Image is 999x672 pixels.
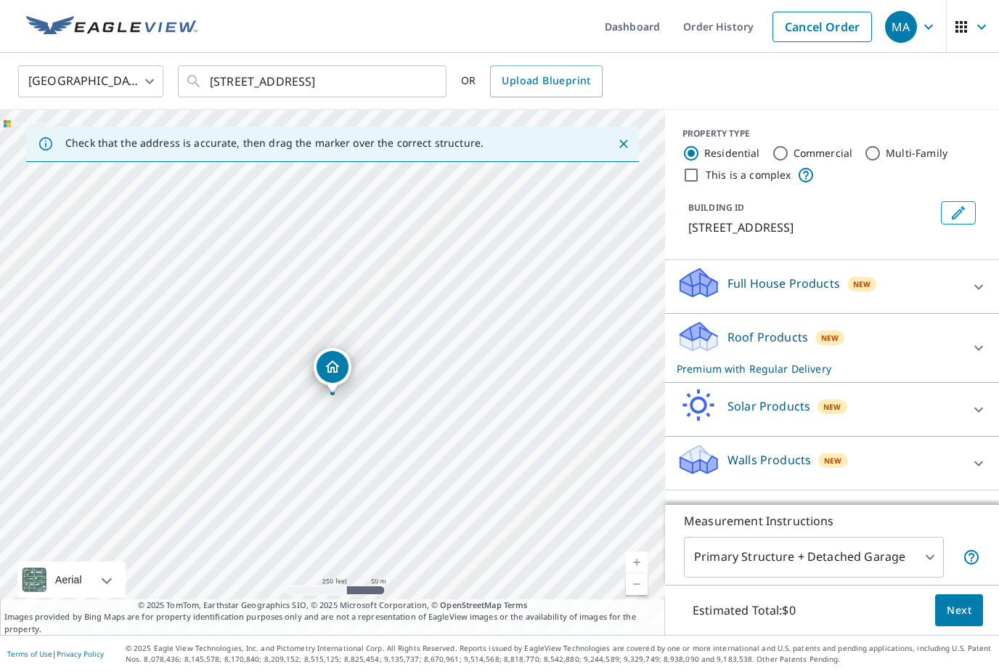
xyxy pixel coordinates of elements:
[823,401,841,413] span: New
[614,134,633,153] button: Close
[677,361,961,376] p: Premium with Regular Delivery
[704,146,760,161] label: Residential
[684,512,980,530] p: Measurement Instructions
[681,594,807,626] p: Estimated Total: $0
[461,65,603,97] div: OR
[684,537,944,578] div: Primary Structure + Detached Garage
[853,278,870,290] span: New
[440,599,501,610] a: OpenStreetMap
[677,442,987,484] div: Walls ProductsNew
[824,455,841,466] span: New
[490,65,602,97] a: Upload Blueprint
[727,328,808,346] p: Roof Products
[688,219,935,236] p: [STREET_ADDRESS]
[677,320,987,376] div: Roof ProductsNewPremium with Regular Delivery
[963,548,980,566] span: Your report will include the primary structure and a detached garage if one exists.
[504,599,528,610] a: Terms
[677,266,987,307] div: Full House ProductsNew
[126,643,992,665] p: © 2025 Eagle View Technologies, Inc. and Pictometry International Corp. All Rights Reserved. Repo...
[688,201,744,214] p: BUILDING ID
[727,451,811,469] p: Walls Products
[947,602,971,620] span: Next
[18,61,163,102] div: [GEOGRAPHIC_DATA]
[626,573,648,595] a: Current Level 17, Zoom Out
[7,649,104,658] p: |
[727,397,810,415] p: Solar Products
[65,137,484,150] p: Check that the address is accurate, then drag the marker over the correct structure.
[502,72,590,90] span: Upload Blueprint
[626,551,648,573] a: Current Level 17, Zoom In
[794,146,853,161] label: Commercial
[727,275,840,292] p: Full House Products
[677,389,987,430] div: Solar ProductsNew
[210,61,417,102] input: Search by address or latitude-longitude
[706,168,791,182] label: This is a complex
[821,332,839,344] span: New
[682,127,982,140] div: PROPERTY TYPE
[57,649,104,659] a: Privacy Policy
[17,562,126,598] div: Aerial
[772,12,872,42] a: Cancel Order
[138,599,528,612] span: © 2025 TomTom, Earthstar Geographics SIO, © 2025 Microsoft Corporation, ©
[51,562,86,598] div: Aerial
[886,146,947,161] label: Multi-Family
[26,16,197,38] img: EV Logo
[935,594,983,627] button: Next
[885,11,917,43] div: MA
[314,348,351,393] div: Dropped pin, building 1, Residential property, 8009 Sussex Pl Chesterfield, VA 23832
[7,649,52,659] a: Terms of Use
[941,201,976,224] button: Edit building 1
